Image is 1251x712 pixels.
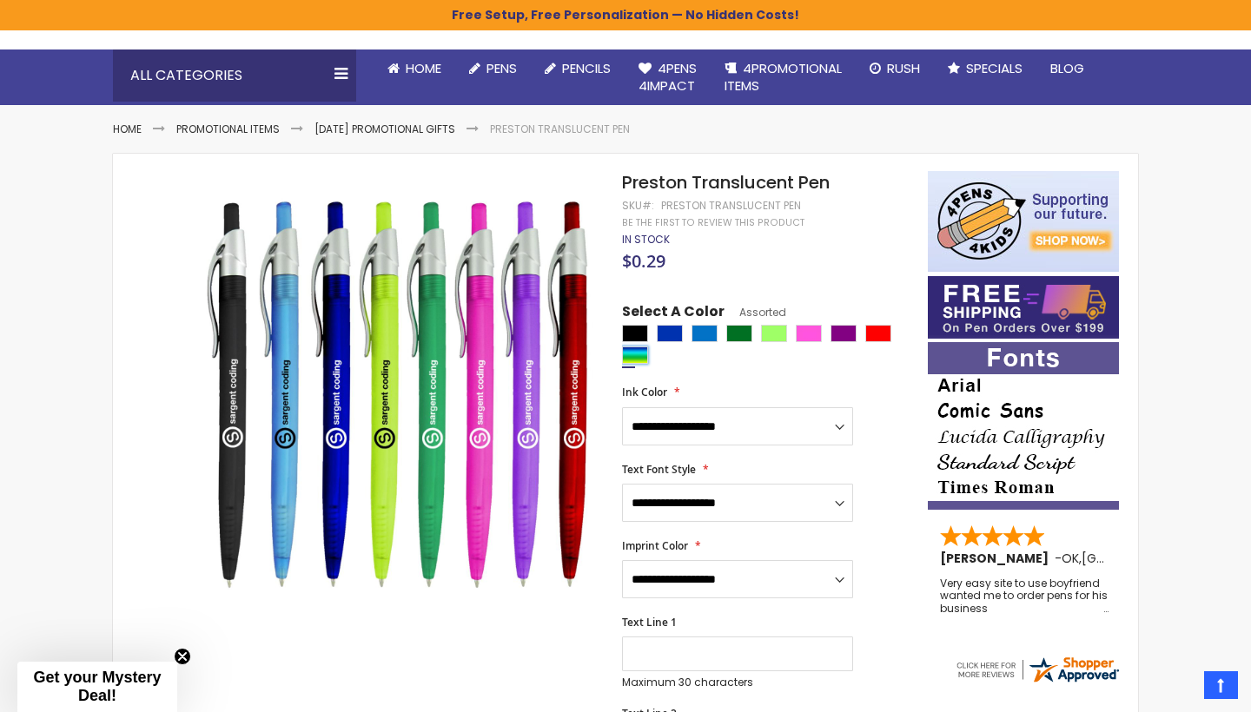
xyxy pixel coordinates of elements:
[865,325,891,342] div: Red
[1050,59,1084,77] span: Blog
[1036,49,1098,88] a: Blog
[622,615,677,630] span: Text Line 1
[639,59,697,95] span: 4Pens 4impact
[33,669,161,704] span: Get your Mystery Deal!
[486,59,517,77] span: Pens
[622,232,670,247] span: In stock
[622,325,648,342] div: Black
[113,122,142,136] a: Home
[1062,550,1079,567] span: OK
[622,302,725,326] span: Select A Color
[1082,550,1209,567] span: [GEOGRAPHIC_DATA]
[928,342,1119,510] img: font-personalization-examples
[174,648,191,665] button: Close teaser
[796,325,822,342] div: Pink
[622,385,667,399] span: Ink Color
[455,49,531,88] a: Pens
[725,305,786,320] span: Assorted
[176,122,280,136] a: Promotional Items
[622,170,830,194] span: Preston Translucent Pen
[928,276,1119,339] img: Free shipping on orders over $199
[856,49,934,88] a: Rush
[406,59,441,77] span: Home
[940,577,1109,615] div: Very easy site to use boyfriend wanted me to order pens for his business
[622,676,853,689] p: Maximum 30 characters
[954,674,1121,689] a: 4pens.com certificate URL
[490,122,630,136] li: Preston Translucent Pen
[940,550,1055,567] span: [PERSON_NAME]
[622,216,804,229] a: Be the first to review this product
[314,122,455,136] a: [DATE] Promotional Gifts
[625,49,711,106] a: 4Pens4impact
[622,538,688,553] span: Imprint Color
[657,325,683,342] div: Blue
[831,325,857,342] div: Purple
[725,59,842,95] span: 4PROMOTIONAL ITEMS
[622,346,648,364] div: Assorted
[622,462,696,477] span: Text Font Style
[531,49,625,88] a: Pencils
[934,49,1036,88] a: Specials
[661,199,801,213] div: Preston Translucent Pen
[887,59,920,77] span: Rush
[954,654,1121,685] img: 4pens.com widget logo
[761,325,787,342] div: Green Light
[966,59,1023,77] span: Specials
[113,49,356,102] div: All Categories
[711,49,856,106] a: 4PROMOTIONALITEMS
[374,49,455,88] a: Home
[622,198,654,213] strong: SKU
[562,59,611,77] span: Pencils
[622,249,665,273] span: $0.29
[692,325,718,342] div: Blue Light
[928,171,1119,272] img: 4pens 4 kids
[726,325,752,342] div: Green
[622,233,670,247] div: Availability
[202,196,599,593] img: preston-translucent-main_1.jpg
[1055,550,1209,567] span: - ,
[17,662,177,712] div: Get your Mystery Deal!Close teaser
[1204,671,1238,699] a: Top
